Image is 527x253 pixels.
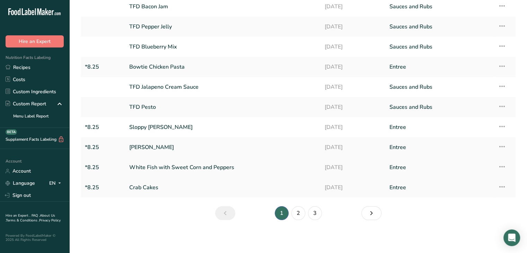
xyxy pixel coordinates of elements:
a: Entree [389,180,490,195]
a: [DATE] [324,60,381,74]
a: Entree [389,60,490,74]
a: Crab Cakes [129,180,316,195]
a: Language [6,177,35,189]
a: [DATE] [324,120,381,134]
a: [DATE] [324,100,381,114]
a: [DATE] [324,40,381,54]
a: Page 3. [308,206,322,220]
a: [DATE] [324,140,381,155]
a: TFD Pesto [129,100,316,114]
a: *8.25 [85,160,121,175]
a: Sauces and Rubs [389,40,490,54]
a: Page 2. [291,206,305,220]
a: *8.25 [85,180,121,195]
a: *8.25 [85,120,121,134]
a: TFD Pepper Jelly [129,19,316,34]
a: Entree [389,140,490,155]
div: Powered By FoodLabelMaker © 2025 All Rights Reserved [6,234,64,242]
a: [DATE] [324,180,381,195]
a: TFD Blueberry Mix [129,40,316,54]
a: Privacy Policy [39,218,61,223]
a: TFD Jalapeno Cream Sauce [129,80,316,94]
a: Hire an Expert . [6,213,30,218]
a: *8.25 [85,60,121,74]
a: [DATE] [324,80,381,94]
a: Previous page [215,206,235,220]
a: FAQ . [32,213,40,218]
a: White Fish with Sweet Corn and Peppers [129,160,316,175]
a: [DATE] [324,19,381,34]
a: *8.25 [85,140,121,155]
div: Custom Report [6,100,46,107]
button: Hire an Expert [6,35,64,47]
a: Terms & Conditions . [6,218,39,223]
a: About Us . [6,213,55,223]
a: [DATE] [324,160,381,175]
div: Open Intercom Messenger [503,229,520,246]
div: EN [49,179,64,187]
a: [PERSON_NAME] [129,140,316,155]
a: Entree [389,120,490,134]
div: BETA [6,129,17,135]
a: Bowtie Chicken Pasta [129,60,316,74]
a: Sloppy [PERSON_NAME] [129,120,316,134]
a: Sauces and Rubs [389,100,490,114]
a: Entree [389,160,490,175]
a: Sauces and Rubs [389,19,490,34]
a: Sauces and Rubs [389,80,490,94]
a: Next page [361,206,381,220]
